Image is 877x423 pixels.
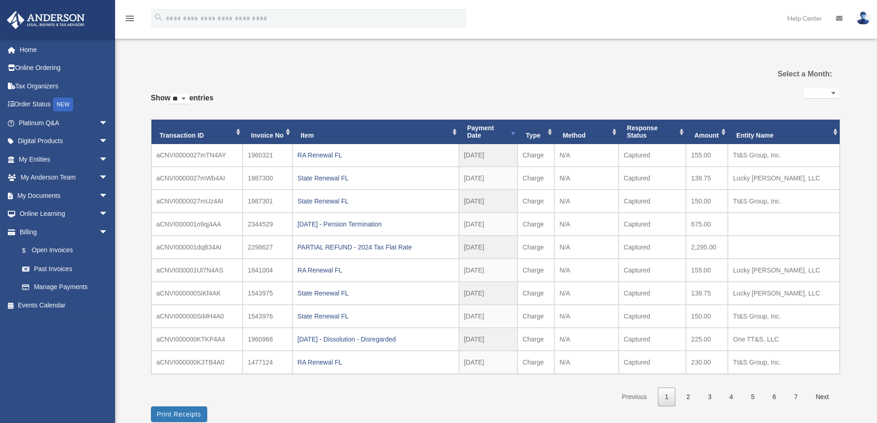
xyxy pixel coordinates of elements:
[297,310,454,323] div: State Renewal FL
[517,328,554,351] td: Charge
[243,167,292,190] td: 1987300
[728,190,839,213] td: Tt&S Group, Inc.
[99,132,117,151] span: arrow_drop_down
[686,328,728,351] td: 225.00
[297,172,454,185] div: State Renewal FL
[728,144,839,167] td: Tt&S Group, Inc.
[6,205,122,223] a: Online Learningarrow_drop_down
[151,120,243,145] th: Transaction ID: activate to sort column ascending
[517,282,554,305] td: Charge
[99,168,117,187] span: arrow_drop_down
[6,41,122,59] a: Home
[554,120,619,145] th: Method: activate to sort column ascending
[13,260,117,278] a: Past Invoices
[243,236,292,259] td: 2298627
[517,120,554,145] th: Type: activate to sort column ascending
[686,144,728,167] td: 155.00
[728,120,839,145] th: Entity Name: activate to sort column ascending
[151,406,207,422] button: Print Receipts
[151,236,243,259] td: aCNVI000001dqB34AI
[728,328,839,351] td: One TT&S, LLC
[686,120,728,145] th: Amount: activate to sort column ascending
[459,282,518,305] td: [DATE]
[6,296,122,314] a: Events Calendar
[517,305,554,328] td: Charge
[459,167,518,190] td: [DATE]
[297,218,454,231] div: [DATE] - Pension Termination
[459,190,518,213] td: [DATE]
[6,77,122,95] a: Tax Organizers
[243,259,292,282] td: 1841004
[6,59,122,77] a: Online Ordering
[701,388,719,406] a: 3
[53,98,73,111] div: NEW
[99,186,117,205] span: arrow_drop_down
[728,167,839,190] td: Lucky [PERSON_NAME], LLC
[297,287,454,300] div: State Renewal FL
[554,190,619,213] td: N/A
[99,223,117,242] span: arrow_drop_down
[517,259,554,282] td: Charge
[619,328,686,351] td: Captured
[243,305,292,328] td: 1543976
[619,351,686,374] td: Captured
[517,190,554,213] td: Charge
[615,388,654,406] a: Previous
[686,236,728,259] td: 2,295.00
[151,213,243,236] td: aCNVI000001o9qj4AA
[459,120,518,145] th: Payment Date: activate to sort column ascending
[686,213,728,236] td: 675.00
[554,213,619,236] td: N/A
[686,351,728,374] td: 230.00
[744,388,761,406] a: 5
[517,236,554,259] td: Charge
[124,13,135,24] i: menu
[723,388,740,406] a: 4
[6,114,122,132] a: Platinum Q&Aarrow_drop_down
[517,144,554,167] td: Charge
[6,223,122,241] a: Billingarrow_drop_down
[554,305,619,328] td: N/A
[686,190,728,213] td: 150.00
[124,16,135,24] a: menu
[151,190,243,213] td: aCNVI0000027mUz4AI
[517,213,554,236] td: Charge
[297,333,454,346] div: [DATE] - Dissolution - Disregarded
[151,328,243,351] td: aCNVI000000KTKP4A4
[292,120,459,145] th: Item: activate to sort column ascending
[619,190,686,213] td: Captured
[459,305,518,328] td: [DATE]
[619,236,686,259] td: Captured
[151,92,214,114] label: Show entries
[459,144,518,167] td: [DATE]
[619,259,686,282] td: Captured
[728,282,839,305] td: Lucky [PERSON_NAME], LLC
[728,305,839,328] td: Tt&S Group, Inc.
[619,282,686,305] td: Captured
[151,167,243,190] td: aCNVI0000027mWb4AI
[151,259,243,282] td: aCNVI000001Ul7N4AS
[13,278,122,296] a: Manage Payments
[728,259,839,282] td: Lucky [PERSON_NAME], LLC
[243,190,292,213] td: 1987301
[297,264,454,277] div: RA Renewal FL
[554,282,619,305] td: N/A
[619,213,686,236] td: Captured
[151,351,243,374] td: aCNVI000000K3TB4A0
[517,351,554,374] td: Charge
[619,305,686,328] td: Captured
[809,388,836,406] a: Next
[243,120,292,145] th: Invoice No: activate to sort column ascending
[787,388,805,406] a: 7
[554,328,619,351] td: N/A
[686,282,728,305] td: 138.75
[554,144,619,167] td: N/A
[658,388,675,406] a: 1
[686,167,728,190] td: 138.75
[297,149,454,162] div: RA Renewal FL
[151,282,243,305] td: aCNVI000000SiKf4AK
[243,351,292,374] td: 1477124
[686,259,728,282] td: 155.00
[6,150,122,168] a: My Entitiesarrow_drop_down
[4,11,87,29] img: Anderson Advisors Platinum Portal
